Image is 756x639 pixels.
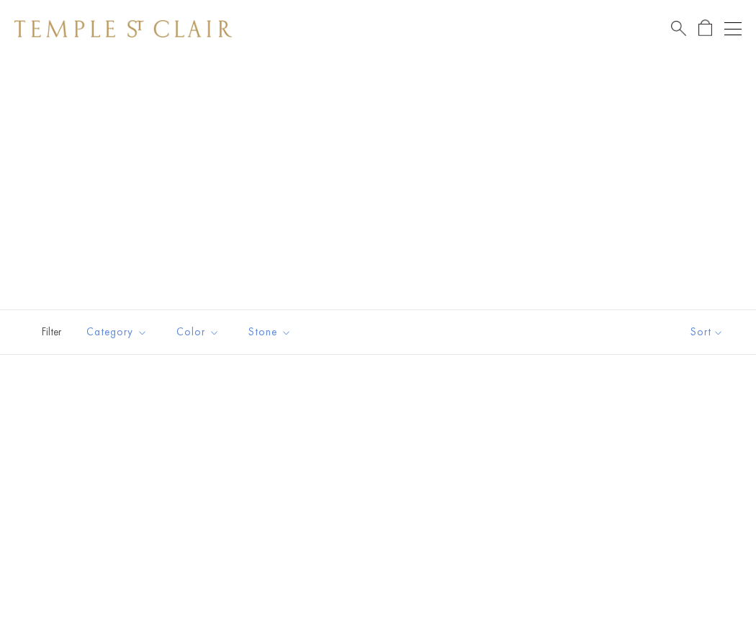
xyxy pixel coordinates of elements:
[698,19,712,37] a: Open Shopping Bag
[724,20,742,37] button: Open navigation
[79,323,158,341] span: Category
[166,316,230,348] button: Color
[671,19,686,37] a: Search
[238,316,302,348] button: Stone
[241,323,302,341] span: Stone
[76,316,158,348] button: Category
[14,20,232,37] img: Temple St. Clair
[658,310,756,354] button: Show sort by
[169,323,230,341] span: Color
